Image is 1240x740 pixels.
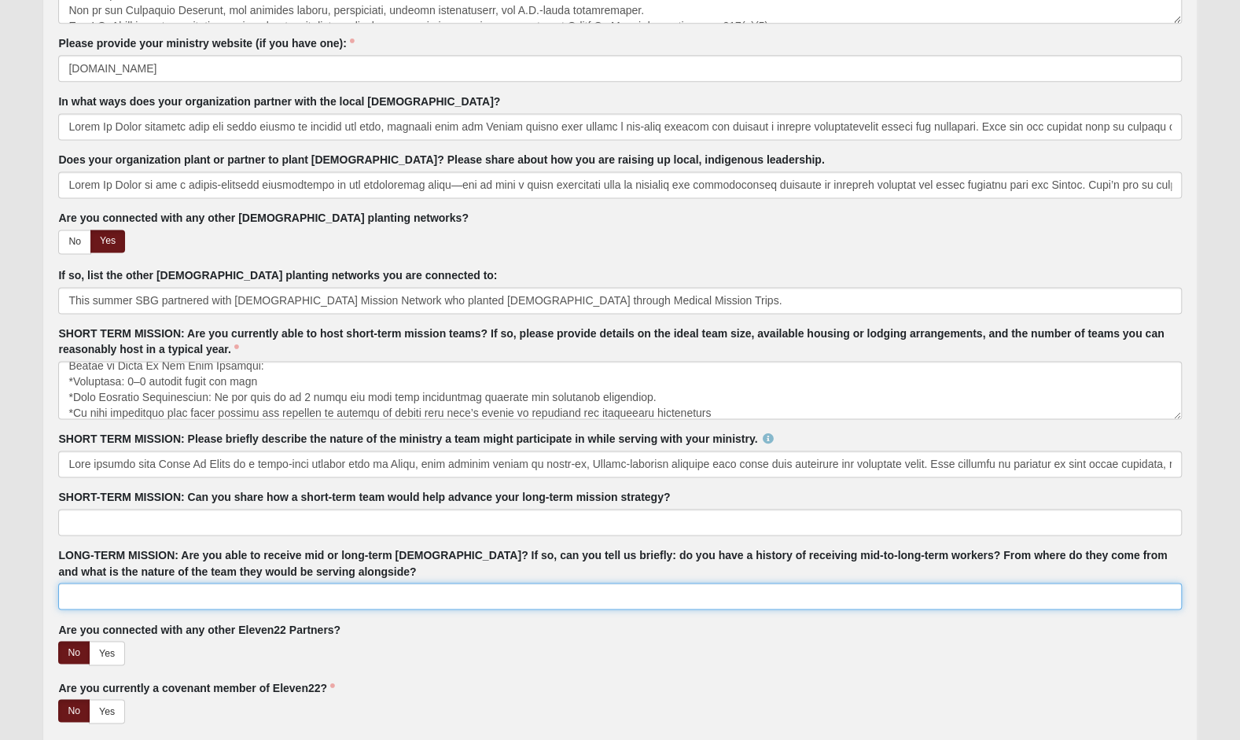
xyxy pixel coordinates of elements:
a: No [58,230,91,254]
label: Does your organization plant or partner to plant [DEMOGRAPHIC_DATA]? Please share about how you a... [58,152,824,168]
label: SHORT TERM MISSION: Please briefly describe the nature of the ministry a team might participate i... [58,431,773,447]
a: Yes [89,641,125,665]
a: No [58,641,90,664]
label: In what ways does your organization partner with the local [DEMOGRAPHIC_DATA]? [58,94,500,109]
a: No [58,699,90,722]
label: Are you currently a covenant member of Eleven22? [58,679,335,695]
label: Please provide your ministry website (if you have one): [58,35,354,51]
label: If so, list the other [DEMOGRAPHIC_DATA] planting networks you are connected to: [58,267,497,283]
label: SHORT TERM MISSION: Are you currently able to host short-term mission teams? If so, please provid... [58,326,1181,357]
label: LONG-TERM MISSION: Are you able to receive mid or long-term [DEMOGRAPHIC_DATA]? If so, can you te... [58,547,1181,579]
label: SHORT-TERM MISSION: Can you share how a short-term team would help advance your long-term mission... [58,489,670,505]
label: Are you connected with any other [DEMOGRAPHIC_DATA] planting networks? [58,210,468,226]
label: Are you connected with any other Eleven22 Partners? [58,621,340,637]
a: Yes [90,230,125,252]
a: Yes [89,699,125,723]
